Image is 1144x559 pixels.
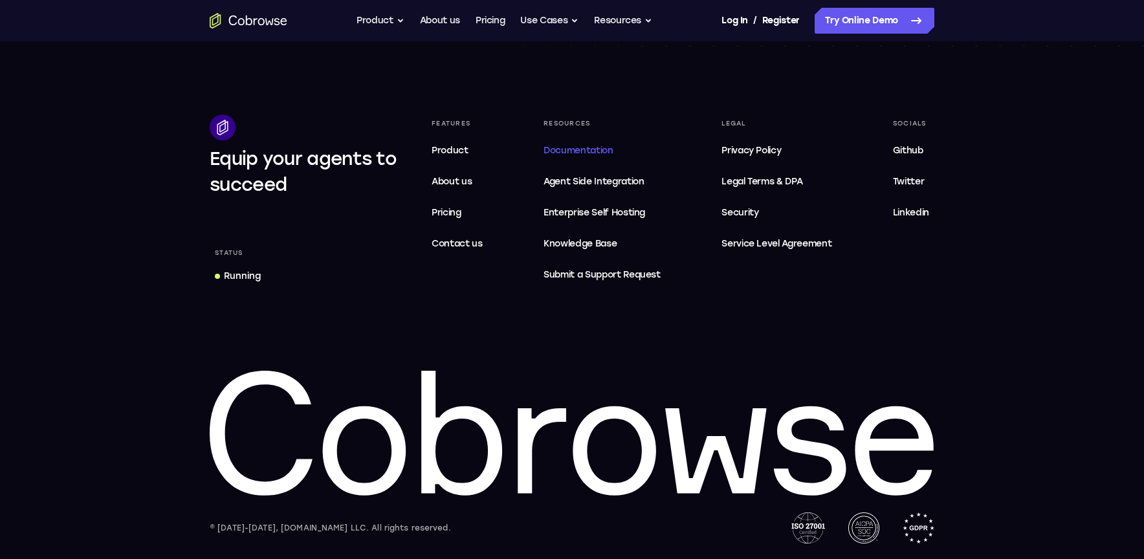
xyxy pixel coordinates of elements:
img: ISO [791,512,825,543]
a: Twitter [888,169,934,195]
button: Use Cases [520,8,578,34]
a: Try Online Demo [815,8,934,34]
a: Linkedin [888,200,934,226]
span: Legal Terms & DPA [721,176,802,187]
a: Pricing [476,8,505,34]
span: Product [432,145,468,156]
span: Agent Side Integration [544,174,661,190]
div: Resources [538,115,666,133]
span: / [753,13,757,28]
span: Knowledge Base [544,238,617,249]
span: Linkedin [893,207,929,218]
span: Service Level Agreement [721,236,831,252]
a: Documentation [538,138,666,164]
a: Github [888,138,934,164]
a: Submit a Support Request [538,262,666,288]
a: Agent Side Integration [538,169,666,195]
a: Privacy Policy [716,138,837,164]
div: Status [210,244,248,262]
a: Enterprise Self Hosting [538,200,666,226]
span: Github [893,145,923,156]
a: Log In [721,8,747,34]
div: Features [426,115,488,133]
span: Enterprise Self Hosting [544,205,661,221]
button: Resources [594,8,652,34]
a: Service Level Agreement [716,231,837,257]
a: Knowledge Base [538,231,666,257]
span: Twitter [893,176,925,187]
a: Pricing [426,200,488,226]
a: Security [716,200,837,226]
img: AICPA SOC [848,512,879,543]
img: GDPR [903,512,934,543]
span: Pricing [432,207,461,218]
span: Security [721,207,758,218]
button: Product [357,8,404,34]
a: Product [426,138,488,164]
span: Privacy Policy [721,145,781,156]
a: Legal Terms & DPA [716,169,837,195]
span: About us [432,176,472,187]
a: About us [426,169,488,195]
span: Contact us [432,238,483,249]
a: About us [420,8,460,34]
div: Socials [888,115,934,133]
a: Running [210,265,266,288]
a: Contact us [426,231,488,257]
div: Running [224,270,261,283]
div: © [DATE]-[DATE], [DOMAIN_NAME] LLC. All rights reserved. [210,521,451,534]
span: Documentation [544,145,613,156]
span: Equip your agents to succeed [210,148,397,195]
div: Legal [716,115,837,133]
a: Register [762,8,800,34]
a: Go to the home page [210,13,287,28]
span: Submit a Support Request [544,267,661,283]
